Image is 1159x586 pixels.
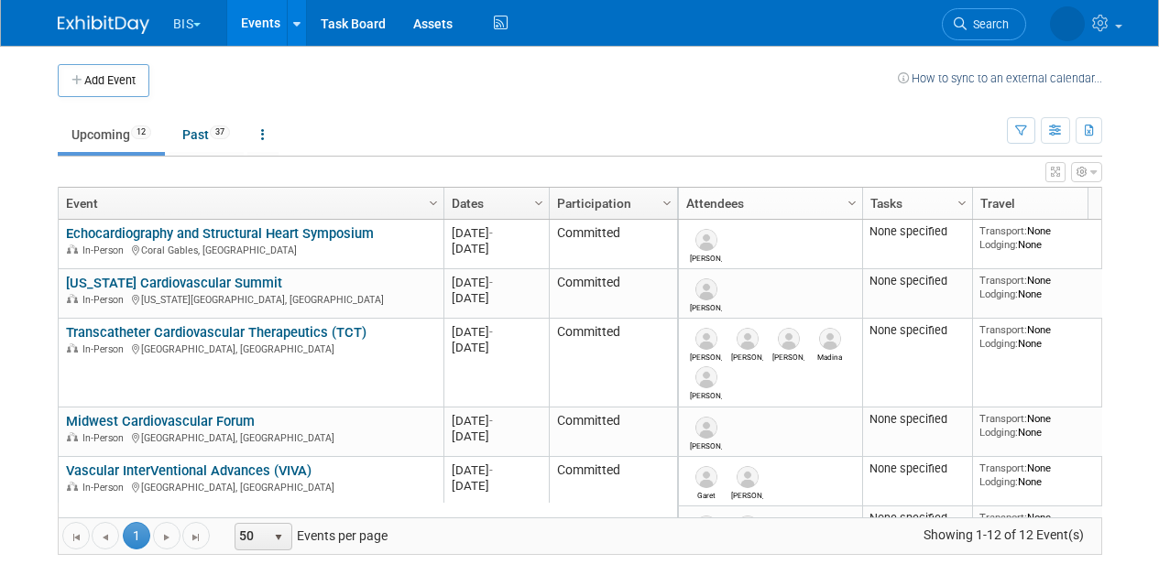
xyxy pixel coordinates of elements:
div: Dave Mittl [690,388,722,400]
td: Committed [549,220,677,269]
img: Kevin O'Neill [778,328,800,350]
a: Column Settings [952,188,972,215]
img: Kevin Ryan [695,515,717,537]
div: [DATE] [452,429,541,444]
a: [US_STATE] Cardiovascular Summit [66,275,282,291]
span: Column Settings [426,196,441,211]
span: Go to the last page [189,530,203,545]
a: Transcatheter Cardiovascular Therapeutics (TCT) [66,324,366,341]
div: None specified [869,224,965,239]
div: None None [979,412,1111,439]
span: 1 [123,522,150,549]
span: Lodging: [979,238,1018,251]
span: - [489,226,493,240]
span: Go to the next page [159,530,174,545]
span: 37 [210,125,230,139]
span: select [271,530,286,545]
span: Transport: [979,511,1027,524]
img: In-Person Event [67,244,78,254]
a: Attendees [686,188,850,219]
span: Search [967,17,1009,31]
img: Rob Rupel [695,229,717,251]
span: Transport: [979,412,1027,425]
a: Tasks [870,188,960,219]
span: Lodging: [979,288,1018,300]
td: Committed [549,319,677,407]
div: Garet Flake [690,488,722,500]
span: Transport: [979,274,1027,287]
span: In-Person [82,294,129,306]
div: None specified [869,511,965,526]
a: Column Settings [423,188,443,215]
a: Column Settings [657,188,677,215]
a: Echocardiography and Structural Heart Symposium [66,225,374,242]
span: In-Person [82,343,129,355]
div: [US_STATE][GEOGRAPHIC_DATA], [GEOGRAPHIC_DATA] [66,291,435,307]
a: Go to the previous page [92,522,119,549]
span: Column Settings [531,196,546,211]
img: Ed Joyce [737,515,759,537]
div: [DATE] [452,324,541,340]
div: Joe Alfaro [690,350,722,362]
span: Transport: [979,224,1027,237]
span: Column Settings [955,196,969,211]
a: Upcoming12 [58,117,165,152]
span: Showing 1-12 of 12 Event(s) [906,522,1100,548]
div: Coral Gables, [GEOGRAPHIC_DATA] [66,242,435,257]
a: Go to the first page [62,522,90,549]
span: - [489,463,493,477]
a: Event [66,188,432,219]
div: None specified [869,323,965,338]
span: In-Person [82,244,129,256]
span: Column Settings [660,196,674,211]
img: In-Person Event [67,482,78,491]
img: Madina Eason [819,328,841,350]
div: Kevin O'Neill [731,488,763,500]
span: Lodging: [979,475,1018,488]
img: In-Person Event [67,432,78,441]
button: Add Event [58,64,149,97]
div: None specified [869,274,965,288]
span: In-Person [82,432,129,444]
span: 12 [131,125,151,139]
div: None None [979,511,1111,537]
span: Lodging: [979,426,1018,439]
span: 50 [235,524,267,549]
a: Midwest Cardiovascular Forum [66,413,255,429]
a: Past37 [169,117,244,152]
img: Kevin O'Neill [737,466,759,488]
a: Go to the last page [182,522,210,549]
span: Transport: [979,461,1027,474]
div: Kim Herring [690,300,722,312]
div: None None [979,323,1111,350]
img: Kim Herring [695,278,717,300]
div: None None [979,274,1111,300]
img: Garet Flake [695,466,717,488]
span: Go to the previous page [98,530,113,545]
div: None None [979,224,1111,251]
a: Column Settings [529,188,549,215]
div: [GEOGRAPHIC_DATA], [GEOGRAPHIC_DATA] [66,429,435,445]
img: Linda Zeller [1050,6,1085,41]
div: [DATE] [452,290,541,306]
div: [DATE] [452,413,541,429]
div: [DATE] [452,340,541,355]
a: Go to the next page [153,522,180,549]
a: Participation [557,188,665,219]
a: Travel [980,188,1107,219]
div: Madina Eason [814,350,846,362]
a: Column Settings [842,188,862,215]
td: Committed [549,269,677,319]
span: Events per page [211,522,406,549]
div: Rob Rupel [690,251,722,263]
div: [DATE] [452,241,541,256]
td: Committed [549,457,677,506]
span: In-Person [82,482,129,494]
div: [DATE] [452,275,541,290]
div: Kevin O'Neill [772,350,804,362]
span: - [489,325,493,339]
div: None specified [869,412,965,427]
div: Melanie Maese [731,350,763,362]
img: ExhibitDay [58,16,149,34]
span: - [489,414,493,428]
